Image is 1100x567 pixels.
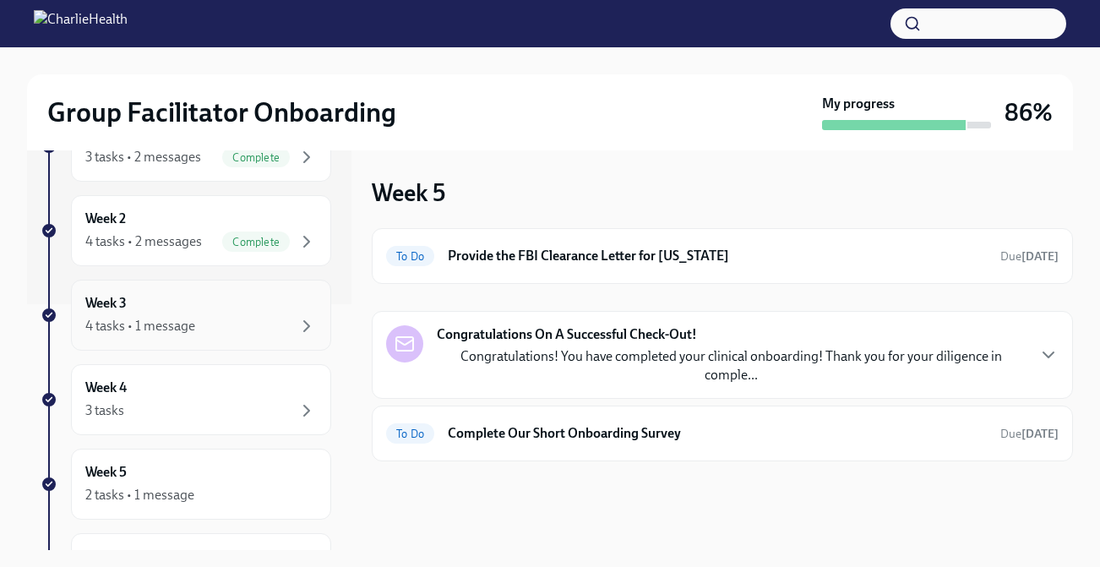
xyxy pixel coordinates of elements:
h6: Complete Our Short Onboarding Survey [448,424,987,443]
h6: Week 3 [85,294,127,313]
strong: [DATE] [1021,249,1059,264]
a: To DoComplete Our Short Onboarding SurveyDue[DATE] [386,420,1059,447]
p: Congratulations! You have completed your clinical onboarding! Thank you for your diligence in com... [437,347,1025,384]
span: October 8th, 2025 10:00 [1000,248,1059,264]
h3: 86% [1005,97,1053,128]
span: Complete [222,236,290,248]
h6: Week 2 [85,210,126,228]
span: To Do [386,250,434,263]
a: Week 52 tasks • 1 message [41,449,331,520]
a: Week 24 tasks • 2 messagesComplete [41,195,331,266]
a: Week 43 tasks [41,364,331,435]
span: October 14th, 2025 10:00 [1000,426,1059,442]
h6: Week 5 [85,463,127,482]
span: Due [1000,249,1059,264]
span: Complete [222,151,290,164]
div: 4 tasks • 2 messages [85,232,202,251]
strong: Congratulations On A Successful Check-Out! [437,325,697,344]
div: 3 tasks • 2 messages [85,148,201,166]
h3: Week 5 [372,177,445,208]
div: 4 tasks • 1 message [85,317,195,335]
span: To Do [386,428,434,440]
h6: Provide the FBI Clearance Letter for [US_STATE] [448,247,987,265]
img: CharlieHealth [34,10,128,37]
a: To DoProvide the FBI Clearance Letter for [US_STATE]Due[DATE] [386,243,1059,270]
div: 3 tasks [85,401,124,420]
span: Due [1000,427,1059,441]
strong: [DATE] [1021,427,1059,441]
div: 2 tasks • 1 message [85,486,194,504]
a: Week 34 tasks • 1 message [41,280,331,351]
h6: Week 4 [85,379,127,397]
h6: Week 6 [85,548,127,566]
strong: My progress [822,95,895,113]
h2: Group Facilitator Onboarding [47,95,396,129]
